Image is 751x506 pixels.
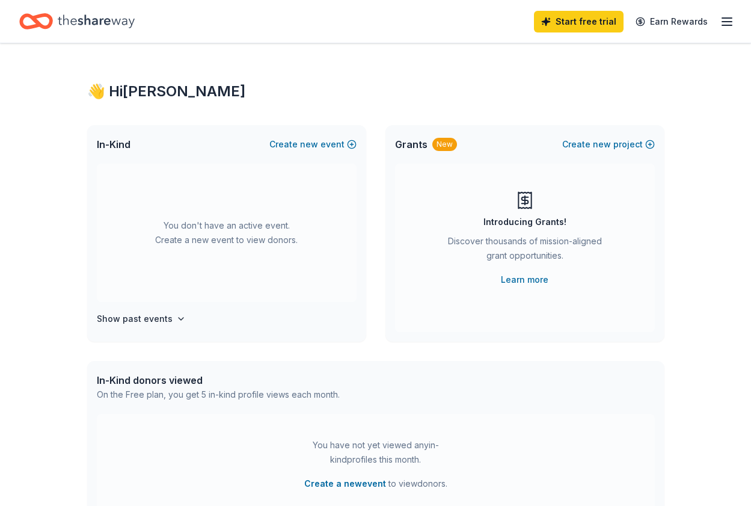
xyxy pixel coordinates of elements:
button: Createnewproject [562,137,655,152]
div: On the Free plan, you get 5 in-kind profile views each month. [97,387,340,402]
span: In-Kind [97,137,130,152]
div: New [432,138,457,151]
a: Home [19,7,135,35]
span: new [593,137,611,152]
div: Introducing Grants! [483,215,566,229]
button: Create a newevent [304,477,386,491]
div: Discover thousands of mission-aligned grant opportunities. [443,234,607,268]
div: You don't have an active event. Create a new event to view donors. [97,164,357,302]
a: Learn more [501,273,548,287]
a: Start free trial [534,11,624,32]
h4: Show past events [97,312,173,326]
button: Show past events [97,312,186,326]
span: new [300,137,318,152]
a: Earn Rewards [628,11,715,32]
span: Grants [395,137,428,152]
div: 👋 Hi [PERSON_NAME] [87,82,664,101]
button: Createnewevent [269,137,357,152]
div: You have not yet viewed any in-kind profiles this month. [301,438,451,467]
span: to view donors . [304,477,447,491]
div: In-Kind donors viewed [97,373,340,387]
